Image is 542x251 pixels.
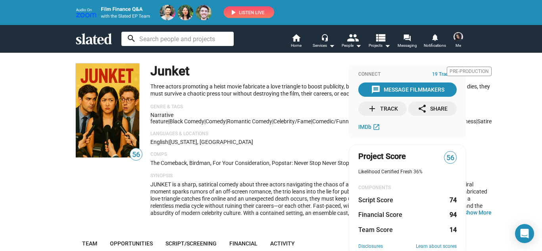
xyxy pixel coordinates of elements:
div: Open Intercom Messenger [515,224,534,243]
span: Team [82,240,97,247]
span: Script/Screening [165,240,217,247]
mat-icon: open_in_new [373,123,380,130]
img: promo-live-zoom-ep-team4.png [76,5,274,20]
h1: Junket [150,63,190,80]
div: Services [313,41,335,50]
span: comedic/funny [312,118,352,125]
span: Project Score [358,151,406,162]
mat-icon: forum [403,34,411,42]
button: Track [358,102,407,116]
button: Projects [365,33,393,50]
span: JUNKET is a sharp, satirical comedy about three actors navigating the chaos of a press tour for t... [150,181,487,223]
span: IMDb [358,124,371,130]
mat-icon: share [417,104,427,113]
mat-icon: notifications [431,34,438,41]
a: Notifications [421,33,449,50]
mat-icon: headset_mic [321,34,328,41]
div: Likelihood Certified Fresh 36% [358,169,457,175]
button: Services [310,33,338,50]
a: Learn about scores [416,243,457,250]
a: Messaging [393,33,421,50]
span: Narrative feature [150,112,173,125]
span: | [272,118,273,125]
span: Pre-Production [447,67,492,76]
button: People [338,33,365,50]
dt: Financial Score [358,211,402,219]
span: | [311,118,312,125]
span: | [476,118,477,125]
dd: 94 [449,211,457,219]
span: 56 [444,153,456,163]
div: Share [417,102,448,116]
span: Opportunities [110,240,153,247]
span: [US_STATE], [GEOGRAPHIC_DATA] [169,139,253,145]
div: Track [367,102,398,116]
span: | [168,139,169,145]
span: Comedy [206,118,226,125]
span: satire [477,118,492,125]
p: Languages & Locations [150,131,492,137]
p: Genre & Tags [150,104,492,110]
mat-icon: arrow_drop_down [382,41,392,50]
button: Message Filmmakers [358,82,457,97]
mat-icon: message [371,85,381,94]
dt: Script Score [358,196,393,204]
a: IMDb [358,122,382,132]
span: Notifications [424,41,446,50]
button: Share [408,102,457,116]
span: | [226,118,227,125]
a: Home [282,33,310,50]
div: People [342,41,361,50]
span: Projects [369,41,390,50]
span: Black Comedy [169,118,204,125]
div: COMPONENTS [358,185,457,191]
span: Home [291,41,302,50]
mat-icon: view_list [375,32,386,43]
div: Message Filmmakers [371,82,444,97]
input: Search people and projects [121,32,234,46]
dd: 14 [449,226,457,234]
mat-icon: arrow_drop_down [354,41,363,50]
span: Activity [270,240,295,247]
span: 56 [130,149,142,160]
span: celebrity/fame [273,118,311,125]
p: Comps [150,151,492,158]
mat-icon: arrow_drop_down [327,41,336,50]
dt: Team Score [358,226,393,234]
span: Messaging [398,41,417,50]
button: …Show More [464,209,492,216]
dd: 74 [449,196,457,204]
span: | [204,118,206,125]
mat-icon: add [367,104,377,113]
p: Three actors promoting a heist movie fabricate a love triangle to boost publicity, but as their l... [150,83,492,98]
p: Synopsis [150,173,492,179]
span: Romantic Comedy [227,118,272,125]
img: Junket [76,63,139,157]
span: | [168,118,169,125]
mat-icon: people [347,32,358,43]
img: Lania Stewart (Lania Kayell) [454,32,463,42]
span: Financial [229,240,258,247]
button: Lania Stewart (Lania Kayell)Me [449,31,468,51]
span: Me [456,41,461,50]
p: The Comeback, Birdman, For Your Consideration, Popstar: Never Stop Never Stopping, Shiva Baby [150,159,492,167]
span: English [150,139,168,145]
mat-icon: home [291,33,301,42]
a: Disclosures [358,243,383,250]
